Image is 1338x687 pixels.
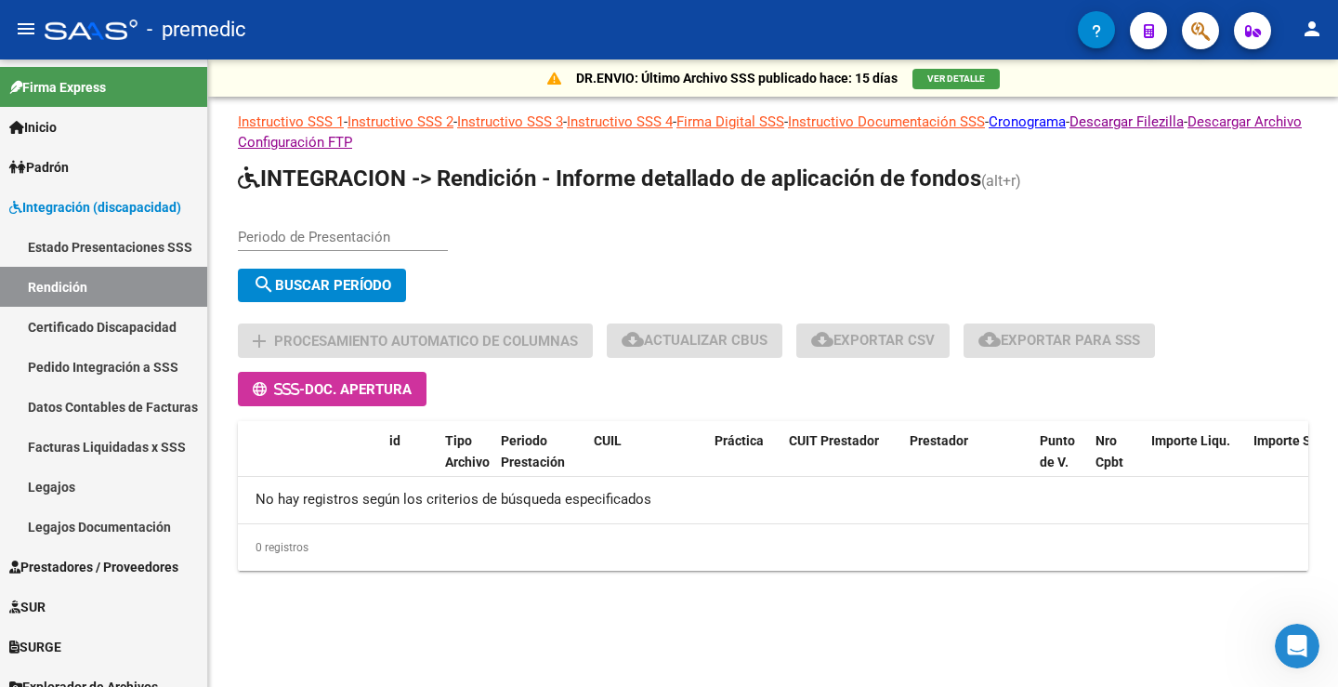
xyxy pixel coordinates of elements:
span: Exportar para SSS [978,332,1140,349]
datatable-header-cell: Periodo Prestación [493,421,586,503]
iframe: Intercom live chat [1275,624,1319,668]
a: Instructivo Documentación SSS [788,113,985,130]
button: Exportar para SSS [964,324,1155,358]
datatable-header-cell: Tipo Archivo [438,421,493,503]
a: Instructivo SSS 1 [238,113,344,130]
span: Padrón [9,157,69,178]
button: Exportar CSV [796,324,950,358]
div: No hay registros según los criterios de búsqueda especificados [238,477,1308,523]
span: Nro Cpbt [1095,433,1123,469]
span: Inicio [9,117,57,138]
mat-icon: cloud_download [811,328,833,350]
datatable-header-cell: Prestador [902,421,1032,503]
mat-icon: cloud_download [622,328,644,350]
div: 0 registros [238,524,1308,571]
span: Importe Solic. [1253,433,1336,448]
span: CUIL [594,433,622,448]
a: Firma Digital SSS [676,113,784,130]
datatable-header-cell: CUIT Prestador [781,421,902,503]
a: Descargar Filezilla [1069,113,1184,130]
span: (alt+r) [981,172,1021,190]
a: Instructivo SSS 2 [348,113,453,130]
mat-icon: add [248,330,270,352]
span: - [253,381,305,398]
span: SUR [9,597,46,617]
span: Periodo Prestación [501,433,565,469]
datatable-header-cell: CUIL [586,421,707,503]
mat-icon: cloud_download [978,328,1001,350]
mat-icon: search [253,273,275,296]
span: Firma Express [9,77,106,98]
mat-icon: menu [15,18,37,40]
datatable-header-cell: Importe Liqu. [1144,421,1246,503]
datatable-header-cell: Práctica [707,421,781,503]
span: INTEGRACION -> Rendición - Informe detallado de aplicación de fondos [238,165,981,192]
span: VER DETALLE [927,73,985,84]
button: Actualizar CBUs [607,324,782,358]
span: Exportar CSV [811,332,935,349]
datatable-header-cell: Punto de V. [1032,421,1088,503]
span: Punto de V. [1040,433,1075,469]
button: VER DETALLE [912,69,1000,89]
a: Cronograma [989,113,1066,130]
button: Buscar Período [238,269,406,302]
span: Buscar Período [253,277,391,294]
span: Procesamiento automatico de columnas [274,333,578,350]
span: SURGE [9,637,61,657]
button: Procesamiento automatico de columnas [238,324,593,358]
span: Importe Liqu. [1151,433,1230,448]
span: - premedic [147,9,246,50]
span: Prestadores / Proveedores [9,557,178,577]
span: id [389,433,400,448]
p: - - - - - - - - [238,112,1308,152]
span: Actualizar CBUs [622,332,767,349]
button: -Doc. Apertura [238,372,426,406]
span: Práctica [715,433,764,448]
span: Integración (discapacidad) [9,197,181,218]
datatable-header-cell: id [382,421,438,503]
span: Doc. Apertura [305,381,412,398]
span: Tipo Archivo [445,433,490,469]
span: Prestador [910,433,968,448]
a: Instructivo SSS 3 [457,113,563,130]
mat-icon: person [1301,18,1323,40]
a: Instructivo SSS 4 [567,113,673,130]
p: DR.ENVIO: Último Archivo SSS publicado hace: 15 días [576,68,898,88]
datatable-header-cell: Nro Cpbt [1088,421,1144,503]
span: CUIT Prestador [789,433,879,448]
